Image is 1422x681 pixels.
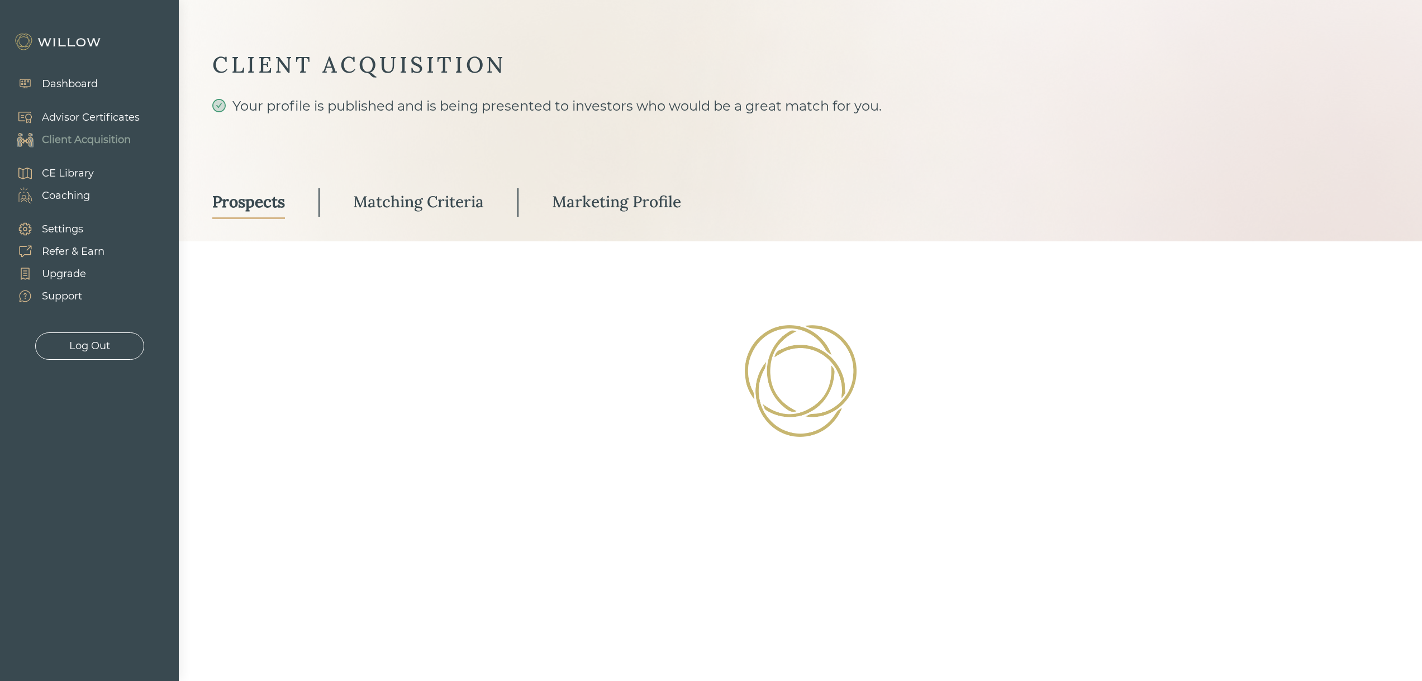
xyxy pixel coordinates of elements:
[42,244,104,259] div: Refer & Earn
[42,110,140,125] div: Advisor Certificates
[42,77,98,92] div: Dashboard
[212,99,226,112] span: check-circle
[42,266,86,282] div: Upgrade
[6,263,104,285] a: Upgrade
[6,218,104,240] a: Settings
[353,186,484,219] a: Matching Criteria
[6,73,98,95] a: Dashboard
[745,325,857,437] img: Loading!
[212,50,1388,79] div: CLIENT ACQUISITION
[552,192,681,212] div: Marketing Profile
[6,162,94,184] a: CE Library
[14,33,103,51] img: Willow
[353,192,484,212] div: Matching Criteria
[212,96,1388,156] div: Your profile is published and is being presented to investors who would be a great match for you.
[42,166,94,181] div: CE Library
[6,106,140,128] a: Advisor Certificates
[212,186,285,219] a: Prospects
[6,184,94,207] a: Coaching
[42,222,83,237] div: Settings
[212,192,285,212] div: Prospects
[69,339,110,354] div: Log Out
[552,186,681,219] a: Marketing Profile
[6,240,104,263] a: Refer & Earn
[42,289,82,304] div: Support
[42,188,90,203] div: Coaching
[6,128,140,151] a: Client Acquisition
[42,132,131,147] div: Client Acquisition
